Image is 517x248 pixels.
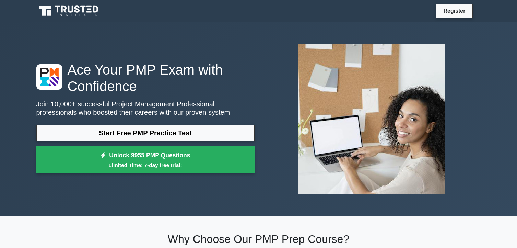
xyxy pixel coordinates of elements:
a: Unlock 9955 PMP QuestionsLimited Time: 7-day free trial! [36,146,255,174]
a: Start Free PMP Practice Test [36,125,255,141]
h1: Ace Your PMP Exam with Confidence [36,61,255,94]
h2: Why Choose Our PMP Prep Course? [36,233,481,246]
p: Join 10,000+ successful Project Management Professional professionals who boosted their careers w... [36,100,255,116]
small: Limited Time: 7-day free trial! [45,161,246,169]
a: Register [439,7,469,15]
